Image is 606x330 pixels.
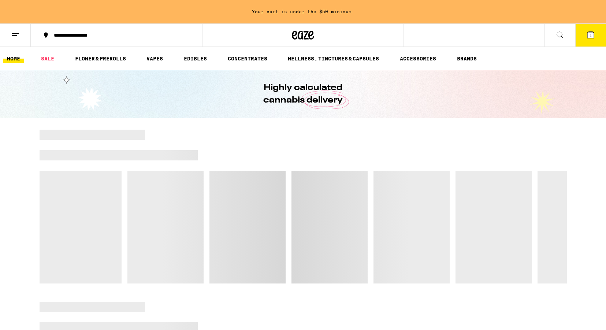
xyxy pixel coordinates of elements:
[224,54,271,63] a: CONCENTRATES
[284,54,383,63] a: WELLNESS, TINCTURES & CAPSULES
[37,54,58,63] a: SALE
[590,33,592,38] span: 1
[575,24,606,47] button: 1
[396,54,440,63] a: ACCESSORIES
[71,54,130,63] a: FLOWER & PREROLLS
[453,54,480,63] a: BRANDS
[180,54,211,63] a: EDIBLES
[3,54,24,63] a: HOME
[243,82,364,107] h1: Highly calculated cannabis delivery
[143,54,167,63] a: VAPES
